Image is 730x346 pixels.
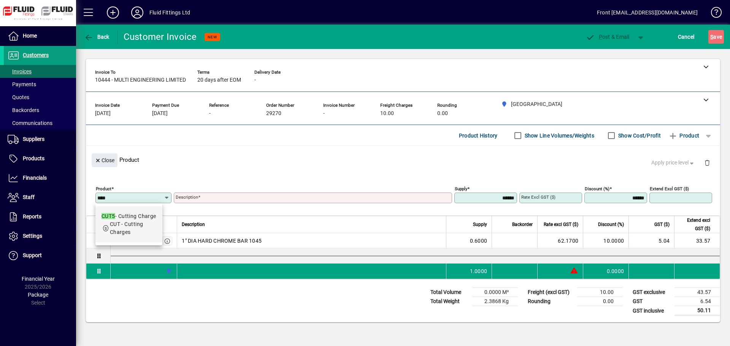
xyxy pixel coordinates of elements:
a: Backorders [4,104,76,117]
td: 0.00 [577,297,623,306]
td: 0.0000 M³ [472,288,518,297]
td: 5.04 [628,233,674,248]
span: P [599,34,602,40]
button: Close [92,153,117,167]
a: Payments [4,78,76,91]
span: Backorder [512,220,533,229]
span: Reports [23,213,41,220]
a: Knowledge Base [705,2,720,26]
td: 0.0000 [583,264,628,279]
div: Customer Invoice [124,31,197,43]
a: Products [4,149,76,168]
span: Quotes [8,94,29,100]
td: 2.3868 Kg [472,297,518,306]
td: Rounding [524,297,577,306]
span: Product History [459,130,498,142]
span: 1" DIA HARD CHROME BAR 1045 [182,237,262,245]
span: Close [95,154,114,167]
span: Extend excl GST ($) [679,216,710,233]
span: Rate excl GST ($) [544,220,578,229]
span: 1.0000 [470,267,487,275]
button: Profile [125,6,149,19]
button: Save [708,30,724,44]
span: Payments [8,81,36,87]
div: Front [EMAIL_ADDRESS][DOMAIN_NAME] [597,6,698,19]
td: 10.0000 [583,233,628,248]
span: Discount (%) [598,220,624,229]
td: 33.57 [674,233,720,248]
td: Total Volume [427,288,472,297]
span: Home [23,33,37,39]
span: Suppliers [23,136,44,142]
span: Backorders [8,107,39,113]
span: 10.00 [380,111,394,117]
span: 0.6000 [470,237,487,245]
label: Show Cost/Profit [617,132,661,139]
span: Products [23,155,44,161]
mat-label: Supply [455,186,467,191]
app-page-header-button: Back [76,30,118,44]
div: 62.1700 [542,237,578,245]
td: GST [629,297,674,306]
a: Home [4,27,76,46]
a: Communications [4,117,76,130]
td: GST exclusive [629,288,674,297]
div: Fluid Fittings Ltd [149,6,190,19]
span: 10444 - MULTI ENGINEERING LIMITED [95,77,186,83]
button: Add [101,6,125,19]
span: Financial Year [22,276,55,282]
mat-label: Discount (%) [585,186,609,191]
button: Delete [698,153,716,172]
span: Cancel [678,31,695,43]
a: Staff [4,188,76,207]
span: 29270 [266,111,281,117]
a: Support [4,246,76,265]
span: Apply price level [651,159,695,167]
td: 43.57 [674,288,720,297]
span: Description [182,220,205,229]
a: Reports [4,207,76,226]
span: CUT - Cutting Charges [110,221,143,235]
td: 6.54 [674,297,720,306]
span: Customers [23,52,49,58]
span: S [710,34,713,40]
span: ost & Email [586,34,630,40]
a: Invoices [4,65,76,78]
mat-label: Description [176,194,198,200]
span: Package [28,292,48,298]
a: Quotes [4,91,76,104]
span: 20 days after EOM [197,77,241,83]
span: Communications [8,120,52,126]
app-page-header-button: Close [90,156,119,163]
span: [DATE] [152,111,168,117]
span: - [323,111,325,117]
span: Invoices [8,68,32,74]
span: Back [84,34,109,40]
span: GST ($) [654,220,670,229]
span: Financials [23,175,47,181]
span: Staff [23,194,35,200]
div: - Cutting Charge [102,212,156,220]
mat-label: Extend excl GST ($) [650,186,689,191]
a: Suppliers [4,130,76,149]
app-page-header-button: Delete [698,159,716,166]
td: GST inclusive [629,306,674,316]
div: Product [86,146,720,174]
span: Support [23,252,42,258]
mat-label: Rate excl GST ($) [521,194,555,200]
td: Freight (excl GST) [524,288,577,297]
td: 10.00 [577,288,623,297]
a: Settings [4,227,76,246]
mat-option: CUT5 - Cutting Charge [95,206,162,242]
span: 0.00 [437,111,448,117]
td: 50.11 [674,306,720,316]
label: Show Line Volumes/Weights [523,132,594,139]
span: - [209,111,211,117]
span: Supply [473,220,487,229]
span: AUCKLAND [164,267,173,275]
td: Total Weight [427,297,472,306]
button: Post & Email [582,30,633,44]
span: - [254,77,256,83]
button: Product History [456,129,501,142]
a: Financials [4,169,76,188]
